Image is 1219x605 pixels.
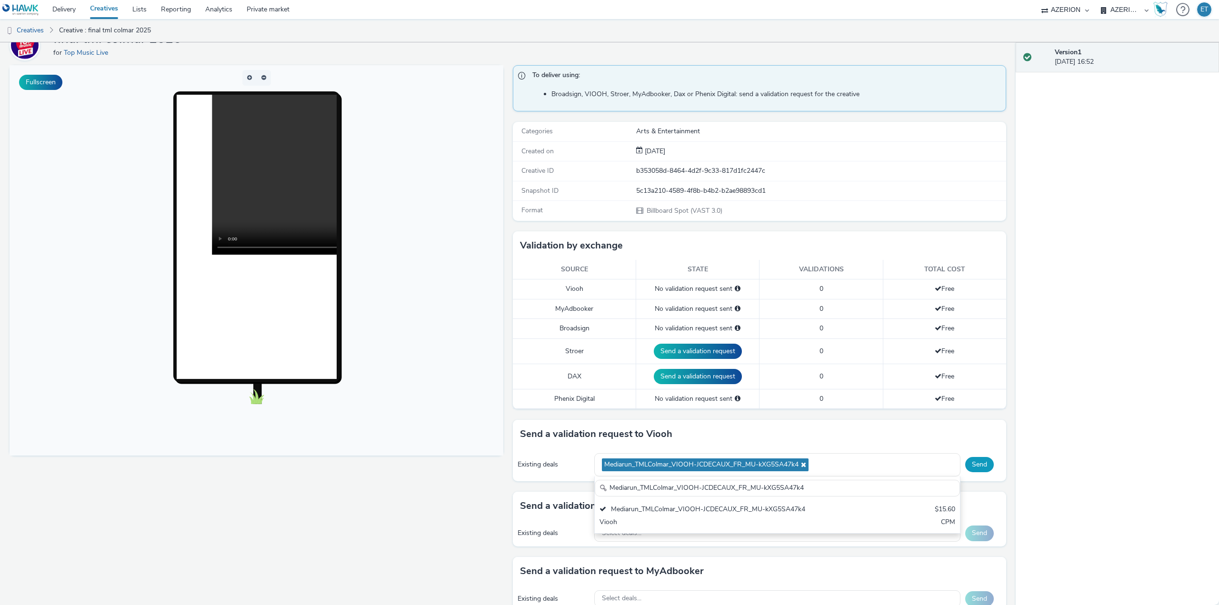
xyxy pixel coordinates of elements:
[735,394,740,404] div: Please select a deal below and click on Send to send a validation request to Phenix Digital.
[941,517,955,528] div: CPM
[600,517,835,528] div: Viooh
[513,338,636,364] td: Stroer
[819,284,823,293] span: 0
[759,260,883,279] th: Validations
[595,480,960,496] input: Search......
[521,186,559,195] span: Snapshot ID
[641,284,754,294] div: No validation request sent
[532,70,997,83] span: To deliver using:
[53,48,64,57] span: for
[935,505,955,516] div: $15.60
[935,284,954,293] span: Free
[819,324,823,333] span: 0
[64,48,112,57] a: Top Music Live
[735,284,740,294] div: Please select a deal below and click on Send to send a validation request to Viooh.
[643,147,665,156] div: Creation 05 September 2025, 16:52
[520,238,623,253] h3: Validation by exchange
[646,206,722,215] span: Billboard Spot (VAST 3.0)
[513,260,636,279] th: Source
[5,26,14,36] img: dooh
[935,324,954,333] span: Free
[19,75,62,90] button: Fullscreen
[513,389,636,408] td: Phenix Digital
[641,324,754,333] div: No validation request sent
[1055,48,1081,57] strong: Version 1
[965,526,994,541] button: Send
[643,147,665,156] span: [DATE]
[513,319,636,338] td: Broadsign
[520,564,704,578] h3: Send a validation request to MyAdbooker
[735,304,740,314] div: Please select a deal below and click on Send to send a validation request to MyAdbooker.
[636,186,1006,196] div: 5c13a210-4589-4f8b-b4b2-b2ae98893cd1
[521,127,553,136] span: Categories
[2,4,39,16] img: undefined Logo
[518,528,590,538] div: Existing deals
[935,394,954,403] span: Free
[11,31,39,59] img: Top Music Live
[520,499,692,513] h3: Send a validation request to Broadsign
[513,279,636,299] td: Viooh
[636,260,759,279] th: State
[604,461,799,469] span: Mediarun_TMLColmar_VIOOH-JCDECAUX_FR_MU-kXG5SA47k4
[1153,2,1171,17] a: Hawk Academy
[819,304,823,313] span: 0
[935,347,954,356] span: Free
[521,166,554,175] span: Creative ID
[1200,2,1208,17] div: ET
[819,347,823,356] span: 0
[654,369,742,384] button: Send a validation request
[641,304,754,314] div: No validation request sent
[521,206,543,215] span: Format
[551,89,1001,99] li: Broadsign, VIOOH, Stroer, MyAdbooker, Dax or Phenix Digital: send a validation request for the cr...
[819,372,823,381] span: 0
[513,299,636,318] td: MyAdbooker
[1055,48,1211,67] div: [DATE] 16:52
[602,595,641,603] span: Select deals...
[1153,2,1168,17] img: Hawk Academy
[54,19,156,42] a: Creative : final tml colmar 2025
[641,394,754,404] div: No validation request sent
[600,505,835,516] div: Mediarun_TMLColmar_VIOOH-JCDECAUX_FR_MU-kXG5SA47k4
[513,364,636,389] td: DAX
[883,260,1006,279] th: Total cost
[965,457,994,472] button: Send
[520,427,672,441] h3: Send a validation request to Viooh
[636,127,1006,136] div: Arts & Entertainment
[935,372,954,381] span: Free
[636,166,1006,176] div: b353058d-8464-4d2f-9c33-817d1fc2447c
[10,40,44,50] a: Top Music Live
[521,147,554,156] span: Created on
[602,529,641,537] span: Select deals...
[518,594,590,604] div: Existing deals
[735,324,740,333] div: Please select a deal below and click on Send to send a validation request to Broadsign.
[819,394,823,403] span: 0
[935,304,954,313] span: Free
[654,344,742,359] button: Send a validation request
[518,460,590,469] div: Existing deals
